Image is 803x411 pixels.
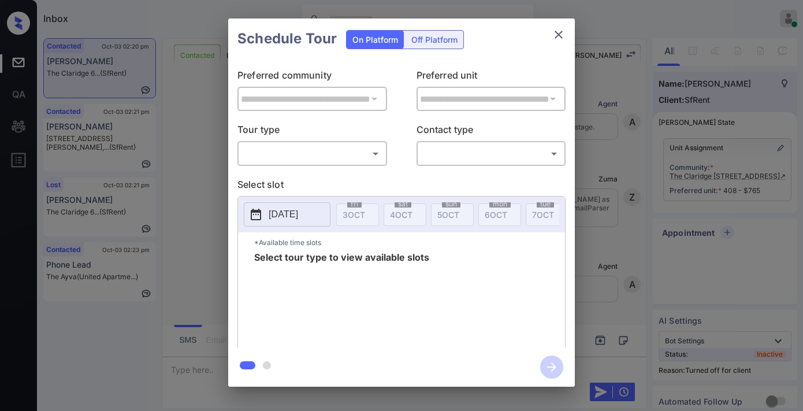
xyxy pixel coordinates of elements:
p: Select slot [237,177,566,196]
div: Off Platform [406,31,463,49]
p: [DATE] [269,208,298,221]
p: Tour type [237,123,387,141]
button: close [547,23,570,46]
div: On Platform [347,31,404,49]
span: Select tour type to view available slots [254,253,429,345]
p: *Available time slots [254,232,565,253]
p: Preferred community [237,68,387,87]
h2: Schedule Tour [228,18,346,59]
p: Preferred unit [417,68,566,87]
p: Contact type [417,123,566,141]
button: [DATE] [244,202,330,227]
